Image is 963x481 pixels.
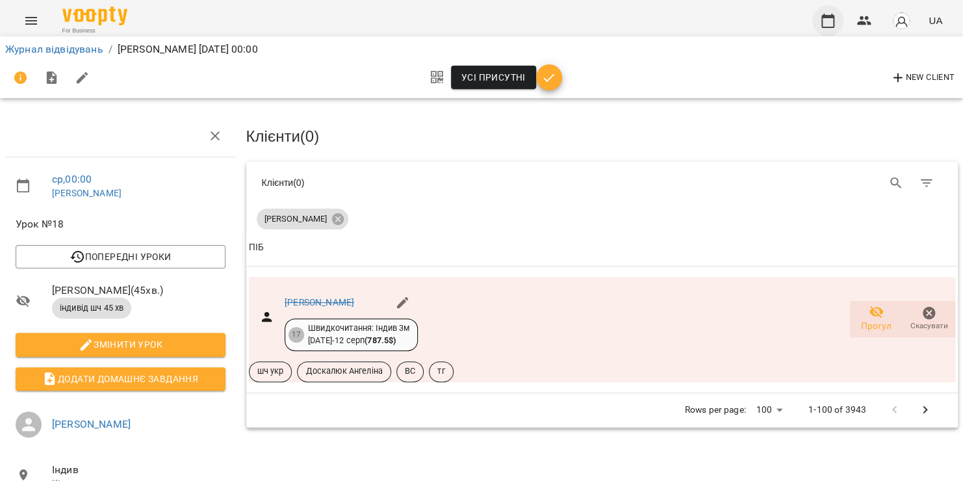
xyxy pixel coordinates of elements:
button: Попередні уроки [16,245,225,268]
div: 100 [751,400,788,419]
span: Урок №18 [16,216,225,232]
button: Фільтр [911,168,942,199]
button: Змінити урок [16,333,225,356]
div: Sort [249,240,264,255]
a: ср , 00:00 [52,173,92,185]
div: [PERSON_NAME] [257,209,348,229]
span: ВС [397,365,423,377]
a: [PERSON_NAME] [52,188,122,198]
a: [PERSON_NAME] [52,418,131,430]
div: Table Toolbar [246,162,958,203]
p: [PERSON_NAME] [DATE] 00:00 [118,42,258,57]
div: ПІБ [249,240,264,255]
span: Додати домашнє завдання [26,371,215,387]
span: ПІБ [249,240,956,255]
button: Прогул [850,301,903,337]
span: Попередні уроки [26,249,215,265]
span: For Business [62,27,127,35]
nav: breadcrumb [5,42,958,57]
span: [PERSON_NAME] ( 45 хв. ) [52,283,225,298]
div: Клієнти ( 0 ) [262,176,593,189]
p: 1-100 of 3943 [808,404,866,417]
button: UA [923,8,947,32]
b: ( 787.5 $ ) [365,335,396,345]
span: UA [929,14,942,27]
span: Усі присутні [461,70,526,85]
img: avatar_s.png [892,12,910,30]
span: Індив [52,462,225,478]
div: 17 [289,327,304,343]
button: Усі присутні [451,66,536,89]
span: Доскалюк Ангеліна [298,365,391,377]
span: індивід шч 45 хв [52,302,131,314]
p: Rows per page: [685,404,746,417]
span: шч укр [250,365,292,377]
img: Voopty Logo [62,6,127,25]
div: Швидкочитання: Індив 3м [DATE] - 12 серп [308,322,409,346]
button: Скасувати [903,301,955,337]
button: Next Page [910,395,941,426]
button: Search [880,168,912,199]
li: / [109,42,112,57]
span: Скасувати [910,320,948,331]
h3: Клієнти ( 0 ) [246,128,958,145]
button: Menu [16,5,47,36]
span: New Client [890,70,955,86]
button: New Client [887,68,958,88]
span: Прогул [861,320,892,333]
span: тг [430,365,452,377]
a: [PERSON_NAME] [285,297,354,307]
button: Додати домашнє завдання [16,367,225,391]
span: [PERSON_NAME] [257,213,335,225]
span: Змінити урок [26,337,215,352]
a: Журнал відвідувань [5,43,103,55]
